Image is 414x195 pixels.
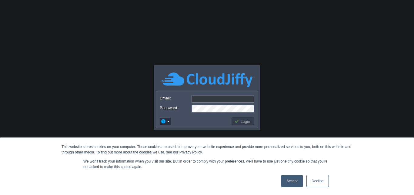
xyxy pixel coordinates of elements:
[83,159,331,170] p: We won't track your information when you visit our site. But in order to comply with your prefere...
[162,72,252,88] img: CloudJiffy
[281,175,303,187] a: Accept
[62,144,352,155] div: This website stores cookies on your computer. These cookies are used to improve your website expe...
[160,95,191,101] label: Email:
[160,105,191,111] label: Password:
[306,175,329,187] a: Decline
[234,119,252,124] button: Login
